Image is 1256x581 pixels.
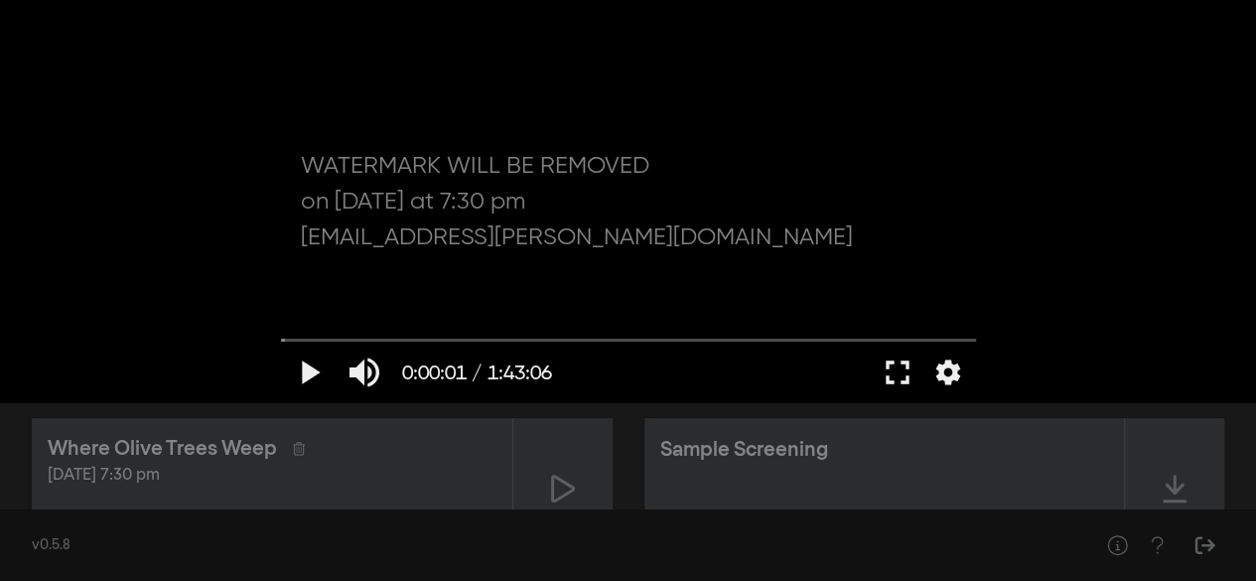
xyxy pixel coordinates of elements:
button: 0:00:01 / 1:43:06 [392,343,562,402]
button: Meer instellingen [925,343,971,402]
button: Help [1097,525,1137,565]
button: Afspelen [281,343,337,402]
button: Sign Out [1185,525,1224,565]
div: [DATE] 7:30 pm [48,464,496,488]
div: Sample Screening [660,435,828,465]
div: v0.5.8 [32,535,1057,556]
button: Dempen [337,343,392,402]
button: Help [1137,525,1177,565]
button: Volledig scherm [870,343,925,402]
div: Where Olive Trees Weep [48,434,277,464]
